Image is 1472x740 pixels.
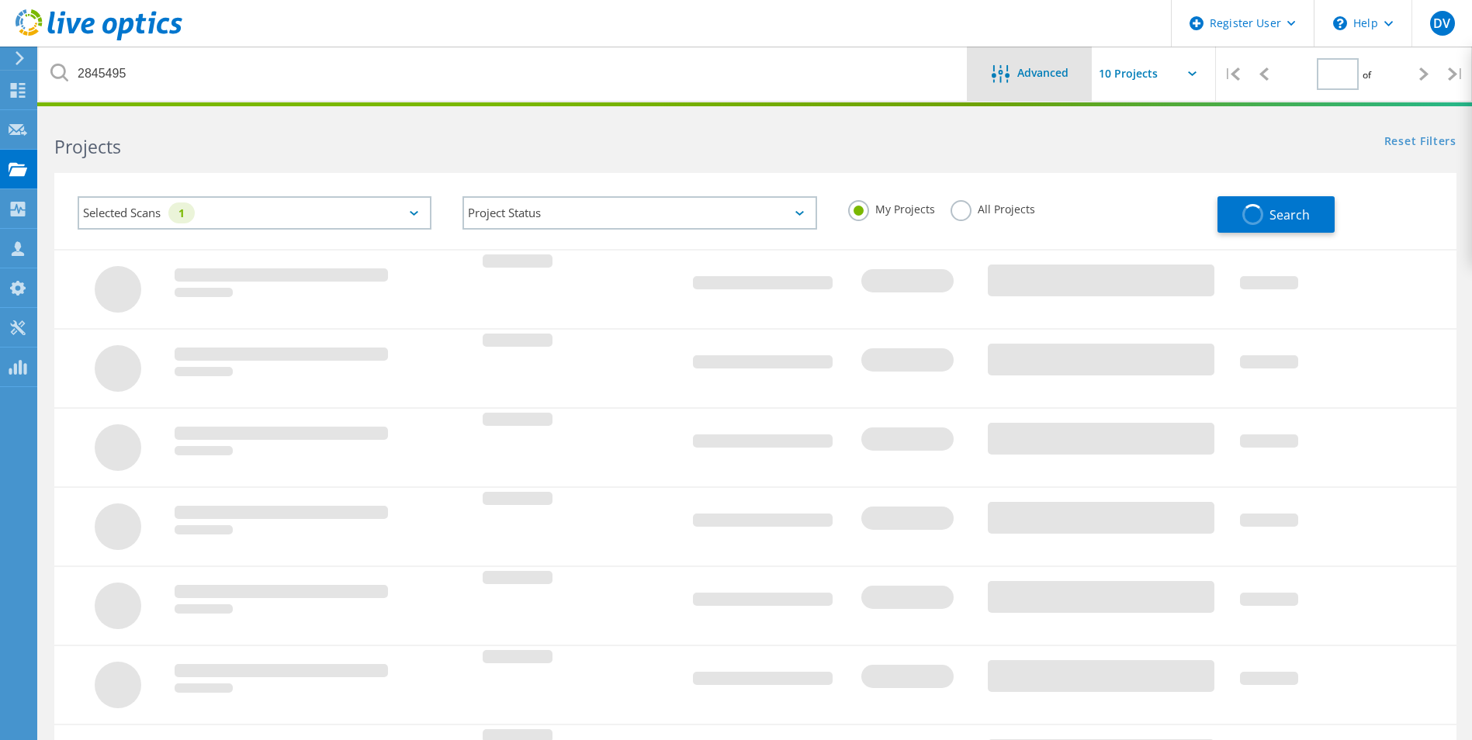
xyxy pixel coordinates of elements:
[1433,17,1450,29] span: DV
[951,200,1035,215] label: All Projects
[1269,206,1310,223] span: Search
[168,202,195,223] div: 1
[78,196,431,230] div: Selected Scans
[54,134,121,159] b: Projects
[1363,68,1371,81] span: of
[1216,47,1248,102] div: |
[16,33,182,43] a: Live Optics Dashboard
[848,200,935,215] label: My Projects
[462,196,816,230] div: Project Status
[1217,196,1335,233] button: Search
[39,47,968,101] input: Search projects by name, owner, ID, company, etc
[1440,47,1472,102] div: |
[1333,16,1347,30] svg: \n
[1017,67,1068,78] span: Advanced
[1384,136,1456,149] a: Reset Filters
